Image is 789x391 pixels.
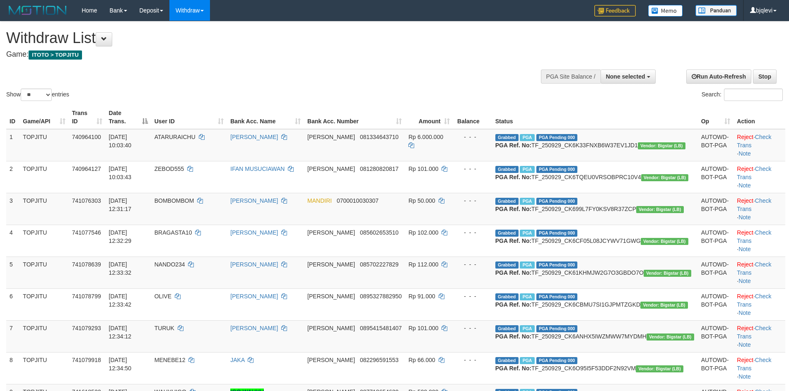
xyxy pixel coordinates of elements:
[737,134,771,149] a: Check Trans
[492,257,698,288] td: TF_250929_CK61KHMJW2G7O3GBDO7O
[456,324,489,332] div: - - -
[737,357,771,372] a: Check Trans
[536,261,578,269] span: PGA Pending
[408,261,438,268] span: Rp 112.000
[495,134,519,141] span: Grabbed
[734,257,785,288] td: · ·
[109,261,132,276] span: [DATE] 12:33:32
[405,106,453,129] th: Amount: activate to sort column ascending
[737,325,771,340] a: Check Trans
[492,193,698,225] td: TF_250929_CK699L7FY0KSV8R37ZCP
[109,229,132,244] span: [DATE] 12:32:29
[698,161,734,193] td: AUTOWD-BOT-PGA
[536,134,578,141] span: PGA Pending
[154,134,195,140] span: ATARURAICHU
[520,261,534,269] span: Marked by bjqdanil
[737,134,753,140] a: Reject
[738,373,751,380] a: Note
[72,166,101,172] span: 740964127
[702,89,783,101] label: Search:
[734,161,785,193] td: · ·
[408,325,438,331] span: Rp 101.000
[230,325,278,331] a: [PERSON_NAME]
[360,325,402,331] span: Copy 0895415481407 to clipboard
[641,174,689,181] span: Vendor URL: https://dashboard.q2checkout.com/secure
[230,197,278,204] a: [PERSON_NAME]
[520,357,534,364] span: Marked by bjqdanil
[737,166,753,172] a: Reject
[641,238,688,245] span: Vendor URL: https://dashboard.q2checkout.com/secure
[492,288,698,320] td: TF_250929_CK6CBMU7SI1GJPMTZGKD
[594,5,636,17] img: Feedback.jpg
[536,293,578,300] span: PGA Pending
[6,30,518,46] h1: Withdraw List
[644,270,691,277] span: Vendor URL: https://dashboard.q2checkout.com/secure
[456,197,489,205] div: - - -
[636,365,683,372] span: Vendor URL: https://dashboard.q2checkout.com/secure
[19,320,68,352] td: TOPJITU
[753,70,777,84] a: Stop
[72,229,101,236] span: 741077546
[154,229,192,236] span: BRAGASTA10
[154,325,174,331] span: TURUK
[737,166,771,180] a: Check Trans
[734,193,785,225] td: · ·
[698,257,734,288] td: AUTOWD-BOT-PGA
[737,357,753,363] a: Reject
[737,229,753,236] a: Reject
[360,293,402,300] span: Copy 0895327882950 to clipboard
[6,193,19,225] td: 3
[151,106,227,129] th: User ID: activate to sort column ascending
[636,206,684,213] span: Vendor URL: https://dashboard.q2checkout.com/secure
[536,325,578,332] span: PGA Pending
[6,89,69,101] label: Show entries
[109,197,132,212] span: [DATE] 12:31:17
[495,237,531,244] b: PGA Ref. No:
[495,174,531,180] b: PGA Ref. No:
[6,106,19,129] th: ID
[6,225,19,257] td: 4
[72,197,101,204] span: 741076303
[72,293,101,300] span: 741078799
[19,288,68,320] td: TOPJITU
[495,198,519,205] span: Grabbed
[698,106,734,129] th: Op: activate to sort column ascending
[738,309,751,316] a: Note
[520,230,534,237] span: Marked by bjqdanil
[307,229,355,236] span: [PERSON_NAME]
[456,356,489,364] div: - - -
[492,352,698,384] td: TF_250929_CK6O95I5F53DDF2N92VM
[737,325,753,331] a: Reject
[640,302,688,309] span: Vendor URL: https://dashboard.q2checkout.com/secure
[492,129,698,161] td: TF_250929_CK6K33FNXB6W37EV1JD1
[307,325,355,331] span: [PERSON_NAME]
[541,70,601,84] div: PGA Site Balance /
[408,229,438,236] span: Rp 102.000
[72,261,101,268] span: 741078639
[734,288,785,320] td: · ·
[69,106,106,129] th: Trans ID: activate to sort column ascending
[695,5,737,16] img: panduan.png
[408,357,435,363] span: Rp 66.000
[154,293,171,300] span: OLIVE
[647,333,694,341] span: Vendor URL: https://dashboard.q2checkout.com/secure
[536,198,578,205] span: PGA Pending
[29,50,82,60] span: ITOTO > TOPJITU
[520,166,534,173] span: Marked by bjqwili
[734,225,785,257] td: · ·
[230,229,278,236] a: [PERSON_NAME]
[492,225,698,257] td: TF_250929_CK6CF05L08JCYWV71GWG
[109,166,132,180] span: [DATE] 10:03:43
[230,293,278,300] a: [PERSON_NAME]
[307,166,355,172] span: [PERSON_NAME]
[698,193,734,225] td: AUTOWD-BOT-PGA
[304,106,405,129] th: Bank Acc. Number: activate to sort column ascending
[227,106,304,129] th: Bank Acc. Name: activate to sort column ascending
[154,197,194,204] span: BOMBOMBOM
[738,214,751,221] a: Note
[738,182,751,189] a: Note
[738,278,751,284] a: Note
[520,325,534,332] span: Marked by bjqdanil
[19,106,68,129] th: Game/API: activate to sort column ascending
[21,89,52,101] select: Showentries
